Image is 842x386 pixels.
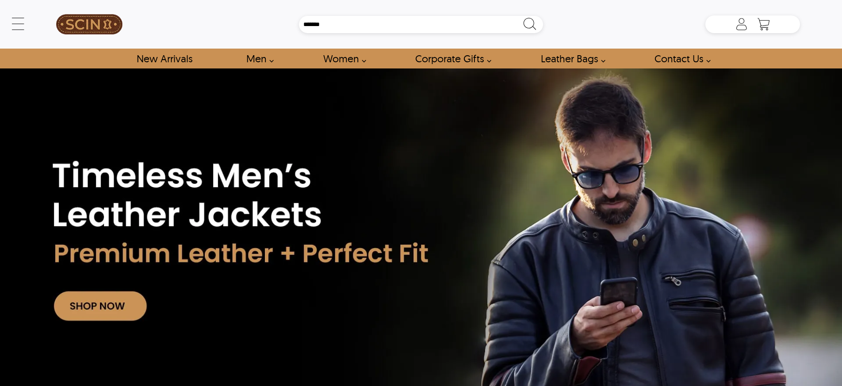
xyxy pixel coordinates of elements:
a: Shop Leather Corporate Gifts [405,49,496,68]
iframe: chat widget [805,351,833,377]
a: Shop New Arrivals [126,49,202,68]
img: SCIN [56,4,122,44]
a: Shop Women Leather Jackets [313,49,371,68]
a: Shop Leather Bags [531,49,610,68]
a: shop men's leather jackets [236,49,279,68]
a: Shopping Cart [755,18,773,31]
a: SCIN [42,4,137,44]
a: contact-us [644,49,716,68]
iframe: chat widget [674,164,833,346]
